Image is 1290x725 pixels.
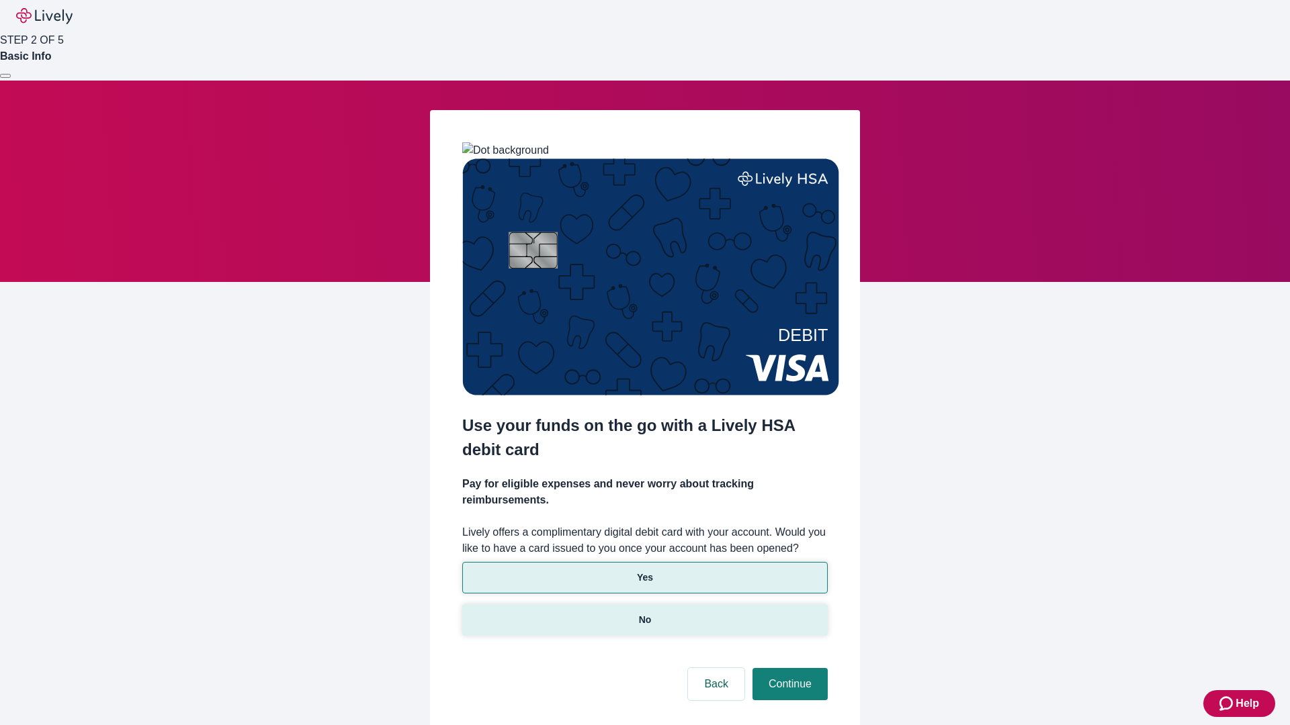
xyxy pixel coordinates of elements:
[462,476,828,508] h4: Pay for eligible expenses and never worry about tracking reimbursements.
[462,604,828,636] button: No
[1219,695,1236,712] svg: Zendesk support icon
[16,8,73,24] img: Lively
[639,613,652,627] p: No
[462,562,828,593] button: Yes
[1203,690,1275,717] button: Zendesk support iconHelp
[688,668,744,700] button: Back
[637,571,653,585] p: Yes
[462,142,549,158] img: Dot background
[462,524,828,557] label: Lively offers a complimentary digital debit card with your account. Would you like to have a card...
[1236,695,1259,712] span: Help
[752,668,828,700] button: Continue
[462,158,839,395] img: Debit card
[462,414,828,462] h2: Use your funds on the go with a Lively HSA debit card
